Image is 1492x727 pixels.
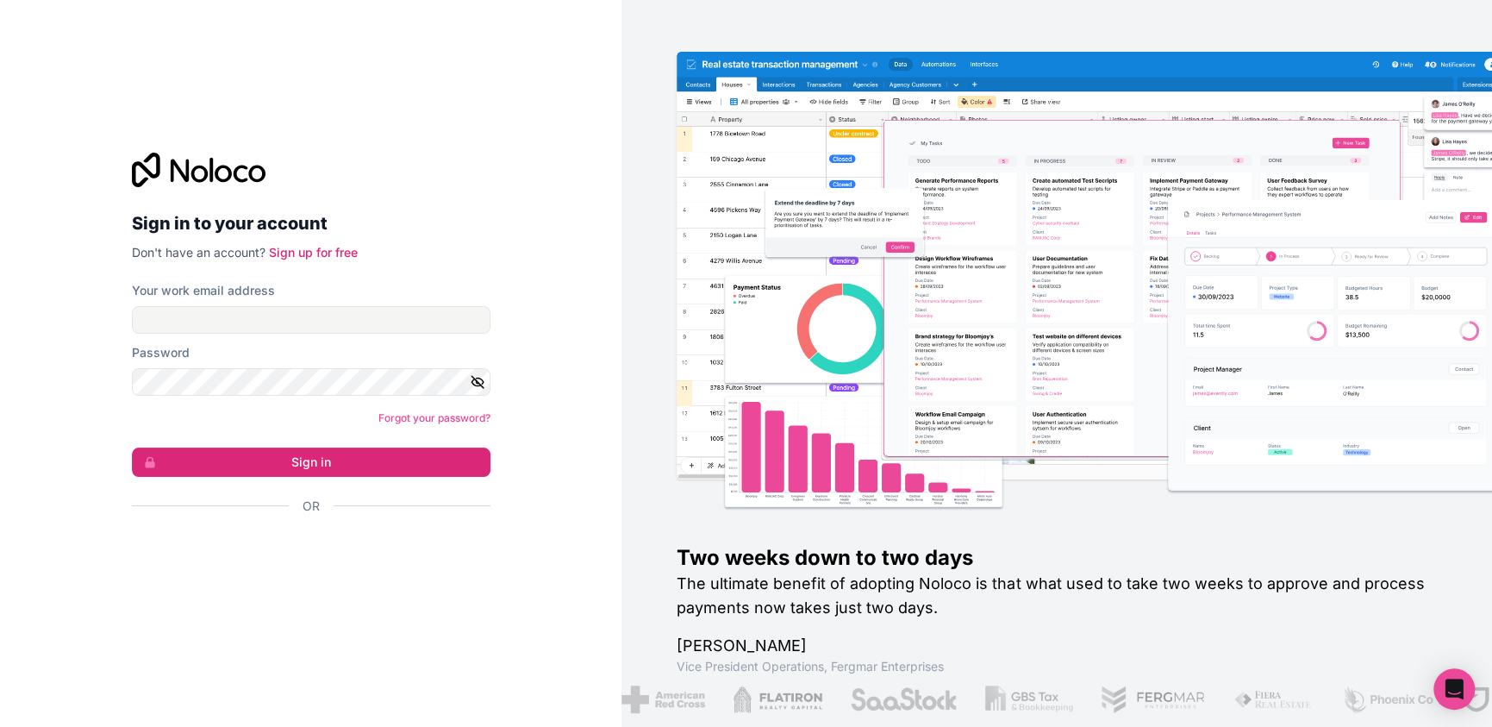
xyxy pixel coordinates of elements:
label: Your work email address [132,282,275,299]
h1: Vice President Operations , Fergmar Enterprises [677,658,1437,675]
span: Or [303,498,320,515]
h2: The ultimate benefit of adopting Noloco is that what used to take two weeks to approve and proces... [677,572,1437,620]
img: /assets/fiera-fwj2N5v4.png [1232,686,1313,713]
iframe: Sign in with Google Button [123,534,485,572]
input: Email address [132,306,490,334]
a: Sign up for free [269,245,358,260]
img: /assets/american-red-cross-BAupjrZR.png [620,686,703,713]
img: /assets/gbstax-C-GtDUiK.png [983,686,1071,713]
input: Password [132,368,490,396]
h1: Two weeks down to two days [677,544,1437,572]
a: Forgot your password? [378,411,490,424]
h2: Sign in to your account [132,208,490,239]
img: /assets/phoenix-BREaitsQ.png [1339,686,1433,713]
img: /assets/saastock-C6Zbiodz.png [848,686,957,713]
span: Don't have an account? [132,245,265,260]
img: /assets/fergmar-CudnrXN5.png [1099,686,1204,713]
h1: [PERSON_NAME] [677,634,1437,658]
button: Sign in [132,448,490,477]
div: Open Intercom Messenger [1433,668,1475,710]
img: /assets/flatiron-C8eUkumj.png [731,686,821,713]
label: Password [132,344,190,361]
